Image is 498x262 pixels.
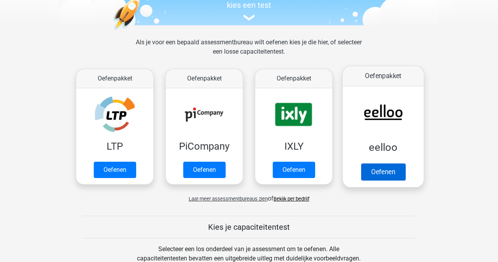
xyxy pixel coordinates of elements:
[70,0,428,21] a: kies een test
[70,0,428,10] h5: kies een test
[189,196,268,202] span: Laat meer assessmentbureaus zien
[273,162,315,178] a: Oefenen
[94,162,136,178] a: Oefenen
[183,162,226,178] a: Oefenen
[70,188,428,203] div: of
[130,38,368,66] div: Als je voor een bepaald assessmentbureau wilt oefenen kies je die hier, of selecteer een losse ca...
[361,163,405,180] a: Oefenen
[243,15,255,21] img: assessment
[83,222,415,232] h5: Kies je capaciteitentest
[274,196,309,202] a: Bekijk per bedrijf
